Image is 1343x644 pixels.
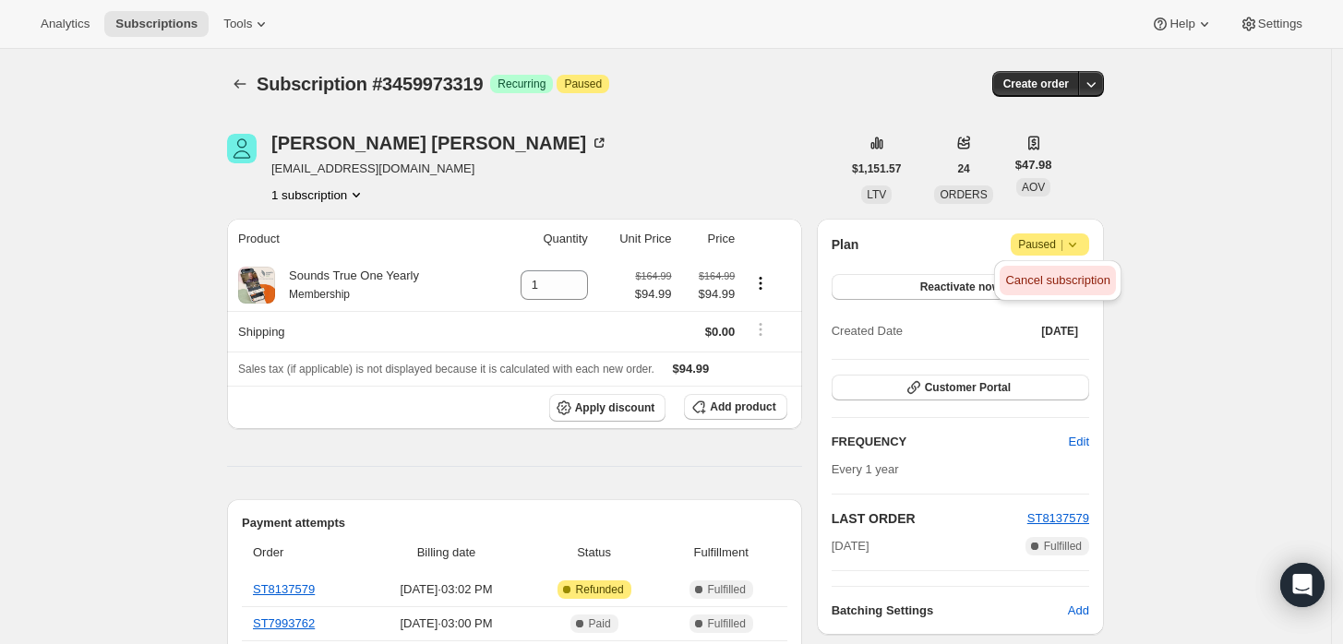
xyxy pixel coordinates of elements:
span: $94.99 [635,285,672,304]
span: $0.00 [705,325,736,339]
h2: Plan [832,235,859,254]
a: ST7993762 [253,616,315,630]
span: [DATE] · 03:02 PM [371,580,522,599]
span: Status [533,543,654,562]
h6: Batching Settings [832,602,1068,620]
th: Shipping [227,311,489,352]
button: Add product [684,394,786,420]
span: $94.99 [683,285,736,304]
th: Quantity [489,219,594,259]
span: ORDERS [940,188,987,201]
button: 24 [946,156,980,182]
button: Subscriptions [227,71,253,97]
small: Membership [289,288,350,301]
span: Add product [710,400,775,414]
span: Sales tax (if applicable) is not displayed because it is calculated with each new order. [238,363,654,376]
span: [DATE] · 03:00 PM [371,614,522,633]
img: product img [238,267,275,304]
span: Settings [1258,17,1302,31]
button: Cancel subscription [1000,266,1115,295]
span: LTV [867,188,886,201]
span: | [1061,237,1063,252]
button: Apply discount [549,394,666,422]
span: Subscription #3459973319 [257,74,483,94]
span: Recurring [498,77,546,91]
th: Product [227,219,489,259]
span: Paid [589,616,611,631]
small: $164.99 [635,270,671,281]
span: Help [1169,17,1194,31]
th: Price [677,219,741,259]
button: [DATE] [1030,318,1089,344]
span: Add [1068,602,1089,620]
button: Settings [1229,11,1313,37]
span: Refunded [576,582,624,597]
th: Unit Price [594,219,677,259]
span: Reactivate now [920,280,1001,294]
span: 24 [957,161,969,176]
span: Apply discount [575,400,655,415]
span: AOV [1022,181,1045,194]
th: Order [242,532,366,573]
button: Subscriptions [104,11,209,37]
span: Margaret Healy [227,134,257,163]
button: Add [1057,596,1100,626]
button: $1,151.57 [841,156,912,182]
h2: Payment attempts [242,514,787,532]
span: Paused [564,77,602,91]
button: ST8137579 [1027,509,1089,528]
a: ST8137579 [1027,511,1089,525]
span: Fulfilled [708,616,746,631]
div: Sounds True One Yearly [275,267,419,304]
span: [DATE] [1041,324,1078,339]
button: Reactivate now [832,274,1089,300]
span: Tools [223,17,252,31]
a: ST8137579 [253,582,315,596]
span: $1,151.57 [852,161,901,176]
h2: LAST ORDER [832,509,1027,528]
span: [DATE] [832,537,869,555]
button: Product actions [746,273,775,293]
button: Edit [1058,427,1100,457]
small: $164.99 [699,270,735,281]
button: Create order [992,71,1080,97]
span: Analytics [41,17,90,31]
span: [EMAIL_ADDRESS][DOMAIN_NAME] [271,160,608,178]
span: Paused [1018,235,1082,254]
span: $47.98 [1015,156,1052,174]
div: [PERSON_NAME] [PERSON_NAME] [271,134,608,152]
button: Product actions [271,185,366,204]
button: Customer Portal [832,375,1089,400]
h2: FREQUENCY [832,433,1069,451]
button: Tools [212,11,282,37]
span: Subscriptions [115,17,198,31]
span: Customer Portal [925,380,1011,395]
button: Help [1140,11,1224,37]
span: Edit [1069,433,1089,451]
span: Create order [1003,77,1069,91]
span: Billing date [371,543,522,562]
button: Analytics [30,11,101,37]
span: Fulfillment [666,543,776,562]
span: Fulfilled [1044,539,1082,554]
div: Open Intercom Messenger [1280,563,1325,607]
span: Every 1 year [832,462,899,476]
button: Shipping actions [746,319,775,340]
span: Fulfilled [708,582,746,597]
span: $94.99 [673,362,710,376]
span: Cancel subscription [1005,273,1109,287]
span: Created Date [832,322,903,340]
